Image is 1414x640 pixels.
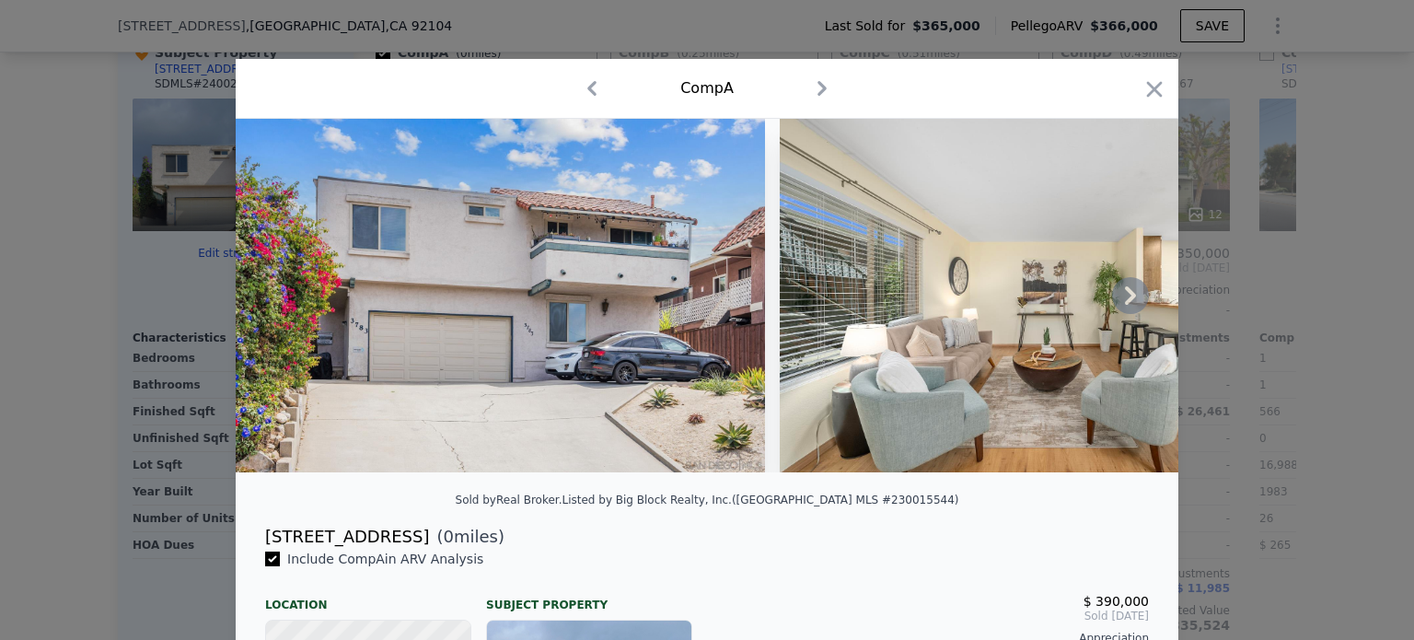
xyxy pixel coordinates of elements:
[722,609,1149,623] span: Sold [DATE]
[265,524,429,550] div: [STREET_ADDRESS]
[265,583,471,612] div: Location
[280,552,491,566] span: Include Comp A in ARV Analysis
[562,494,958,506] div: Listed by Big Block Realty, Inc. ([GEOGRAPHIC_DATA] MLS #230015544)
[486,583,692,612] div: Subject Property
[456,494,562,506] div: Sold by Real Broker .
[780,119,1308,472] img: Property Img
[444,527,454,546] span: 0
[236,119,765,472] img: Property Img
[1084,594,1149,609] span: $ 390,000
[680,77,734,99] div: Comp A
[429,524,504,550] span: ( miles)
